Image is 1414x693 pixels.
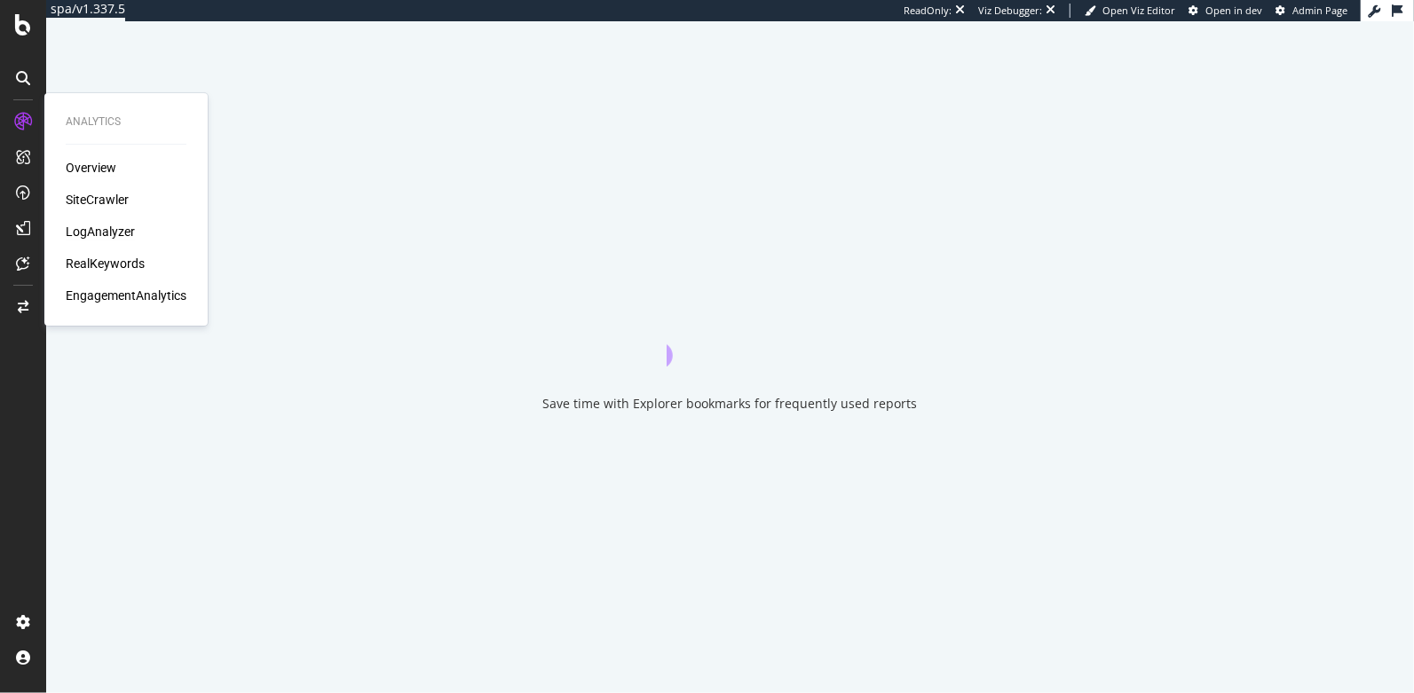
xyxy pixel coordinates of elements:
[66,114,186,130] div: Analytics
[66,223,135,240] a: LogAnalyzer
[66,159,116,177] a: Overview
[66,255,145,272] a: RealKeywords
[904,4,952,18] div: ReadOnly:
[667,303,794,366] div: animation
[1102,4,1175,17] span: Open Viz Editor
[1292,4,1347,17] span: Admin Page
[543,395,918,413] div: Save time with Explorer bookmarks for frequently used reports
[978,4,1042,18] div: Viz Debugger:
[1276,4,1347,18] a: Admin Page
[1085,4,1175,18] a: Open Viz Editor
[66,287,186,304] a: EngagementAnalytics
[1205,4,1262,17] span: Open in dev
[1189,4,1262,18] a: Open in dev
[66,191,129,209] a: SiteCrawler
